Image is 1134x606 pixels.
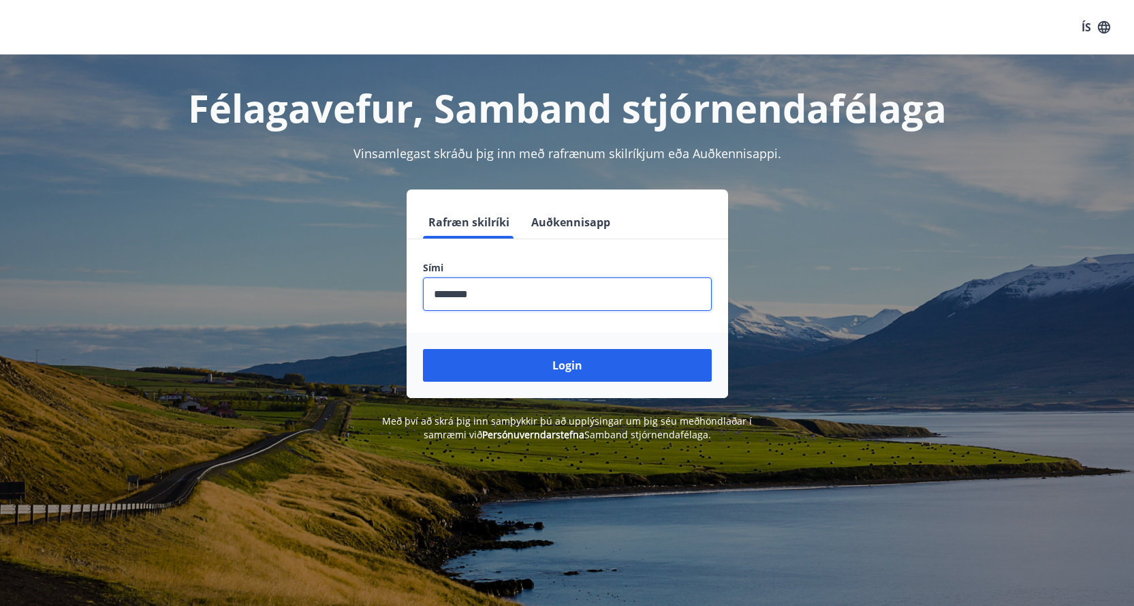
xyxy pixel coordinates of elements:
button: ÍS [1074,15,1118,40]
span: Vinsamlegast skráðu þig inn með rafrænum skilríkjum eða Auðkennisappi. [353,145,781,162]
h1: Félagavefur, Samband stjórnendafélaga [93,82,1041,134]
a: Persónuverndarstefna [482,428,584,441]
button: Auðkennisapp [526,206,616,239]
button: Rafræn skilríki [423,206,515,239]
span: Með því að skrá þig inn samþykkir þú að upplýsingar um þig séu meðhöndlaðar í samræmi við Samband... [382,414,752,441]
button: Login [423,349,712,382]
label: Sími [423,261,712,275]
